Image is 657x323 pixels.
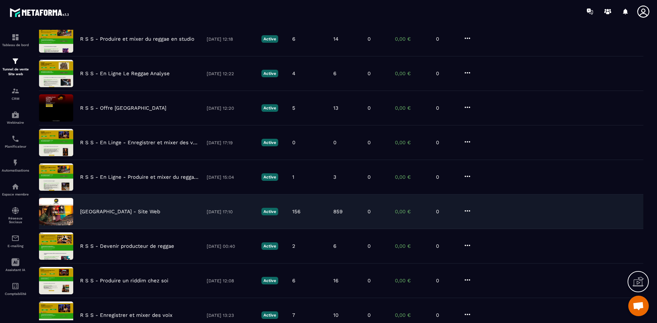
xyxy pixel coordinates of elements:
[207,140,255,145] p: [DATE] 17:19
[333,70,336,77] p: 6
[261,35,278,43] p: Active
[395,243,429,249] p: 0,00 €
[2,177,29,201] a: automationsautomationsEspace membre
[2,277,29,301] a: accountantaccountantComptabilité
[395,278,429,284] p: 0,00 €
[39,25,73,53] img: image
[368,243,371,249] p: 0
[436,312,456,318] p: 0
[395,139,429,146] p: 0,00 €
[436,174,456,180] p: 0
[368,36,371,42] p: 0
[80,139,200,146] p: R S S - En Linge - Enregistrer et mixer des voix
[292,208,300,215] p: 156
[11,33,20,41] img: formation
[368,208,371,215] p: 0
[11,87,20,95] img: formation
[292,105,295,111] p: 5
[80,278,168,284] p: R S S - Produire un riddim chez soi
[261,277,278,284] p: Active
[207,37,255,42] p: [DATE] 12:18
[436,36,456,42] p: 0
[2,97,29,100] p: CRM
[333,278,338,284] p: 16
[39,198,73,225] img: image
[292,36,295,42] p: 6
[436,70,456,77] p: 0
[261,208,278,215] p: Active
[11,57,20,65] img: formation
[333,174,336,180] p: 3
[395,312,429,318] p: 0,00 €
[395,105,429,111] p: 0,00 €
[2,169,29,172] p: Automatisations
[395,36,429,42] p: 0,00 €
[11,159,20,167] img: automations
[2,52,29,82] a: formationformationTunnel de vente Site web
[261,311,278,319] p: Active
[333,36,338,42] p: 14
[261,70,278,77] p: Active
[207,313,255,318] p: [DATE] 13:23
[2,253,29,277] a: Assistant IA
[11,206,20,215] img: social-network
[2,106,29,130] a: automationsautomationsWebinaire
[292,312,295,318] p: 7
[11,183,20,191] img: automations
[2,145,29,148] p: Planificateur
[2,292,29,296] p: Comptabilité
[2,268,29,272] p: Assistant IA
[436,278,456,284] p: 0
[2,43,29,47] p: Tableau de bord
[436,105,456,111] p: 0
[333,208,343,215] p: 859
[207,106,255,111] p: [DATE] 12:20
[80,174,200,180] p: R S S - En Ligne - Produire et mixer du reggae en studio
[39,60,73,87] img: image
[261,173,278,181] p: Active
[11,234,20,242] img: email
[395,208,429,215] p: 0,00 €
[2,244,29,248] p: E-mailing
[80,208,160,215] p: [GEOGRAPHIC_DATA] - Site Web
[368,174,371,180] p: 0
[333,243,336,249] p: 6
[628,296,649,316] div: Ouvrir le chat
[2,229,29,253] a: emailemailE-mailing
[2,192,29,196] p: Espace membre
[261,104,278,112] p: Active
[292,174,294,180] p: 1
[2,28,29,52] a: formationformationTableau de bord
[292,243,295,249] p: 2
[39,232,73,260] img: image
[207,278,255,283] p: [DATE] 12:08
[395,70,429,77] p: 0,00 €
[368,139,371,146] p: 0
[292,278,295,284] p: 6
[292,139,295,146] p: 0
[207,175,255,180] p: [DATE] 15:04
[436,208,456,215] p: 0
[261,139,278,146] p: Active
[368,278,371,284] p: 0
[39,163,73,191] img: image
[80,36,194,42] p: R S S - Produire et mixer du reggae en studio
[2,153,29,177] a: automationsautomationsAutomatisations
[2,67,29,77] p: Tunnel de vente Site web
[10,6,71,19] img: logo
[11,111,20,119] img: automations
[39,94,73,122] img: image
[39,267,73,294] img: image
[11,282,20,290] img: accountant
[333,105,338,111] p: 13
[333,139,336,146] p: 0
[2,82,29,106] a: formationformationCRM
[2,130,29,153] a: schedulerschedulerPlanificateur
[368,312,371,318] p: 0
[261,242,278,250] p: Active
[80,105,166,111] p: R S S - Offre [GEOGRAPHIC_DATA]
[436,243,456,249] p: 0
[207,244,255,249] p: [DATE] 00:40
[368,70,371,77] p: 0
[333,312,338,318] p: 10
